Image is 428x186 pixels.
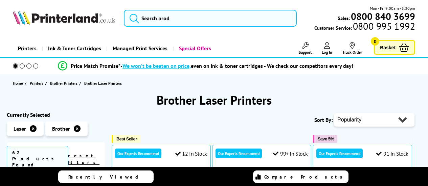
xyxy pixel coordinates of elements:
div: Currently Selected [7,111,105,118]
div: 99+ In Stock [273,150,308,157]
span: 0800 995 1992 [352,23,415,29]
div: - even on ink & toner cartridges - We check our competitors every day! [120,62,353,69]
span: Price Match Promise* [71,62,120,69]
span: Laser [14,125,26,132]
a: Printers [30,80,45,87]
span: Save 5% [318,136,334,141]
div: 12 In Stock [175,150,207,157]
span: Recently Viewed [68,174,145,180]
a: Track Order [342,42,362,55]
a: Basket 0 [374,40,415,55]
span: Customer Service: [314,23,415,31]
img: Printerland Logo [13,10,115,25]
input: Search prod [124,10,297,27]
a: Ink & Toner Cartridges [42,40,106,57]
a: 0800 840 3699 [350,13,415,20]
span: Brother Printers [50,80,77,87]
a: Printers [13,40,42,57]
span: Sales: [338,15,350,21]
div: Our Experts Recommend [316,149,363,158]
a: Recently Viewed [58,170,154,183]
span: Mon - Fri 9:00am - 5:30pm [370,5,415,11]
div: 91 In Stock [376,150,408,157]
span: Best Seller [116,136,137,141]
span: Compare Products [264,174,346,180]
a: Log In [322,42,332,55]
a: Support [299,42,312,55]
a: Printerland Logo [13,10,115,26]
a: Brother Printers [50,80,79,87]
span: Sort By: [314,116,333,123]
div: Our Experts Recommend [115,149,161,158]
h1: Brother Laser Printers [7,92,421,108]
span: Brother Laser Printers [84,81,122,86]
span: 62 Products Found [7,146,68,171]
button: Best Seller [112,135,140,143]
span: Support [299,50,312,55]
a: Special Offers [173,40,216,57]
span: Printers [30,80,43,87]
span: Ink & Toner Cartridges [48,40,101,57]
span: Basket [380,43,396,52]
span: We won’t be beaten on price, [122,62,191,69]
span: Log In [322,50,332,55]
span: 0 [371,37,379,46]
a: Home [13,80,25,87]
a: Managed Print Services [106,40,173,57]
button: Save 5% [313,135,337,143]
a: Compare Products [253,170,348,183]
span: Brother [52,125,70,132]
b: 0800 840 3699 [351,10,415,23]
a: reset filters [68,153,99,165]
div: Our Experts Recommend [216,149,262,158]
li: modal_Promise [3,60,408,72]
